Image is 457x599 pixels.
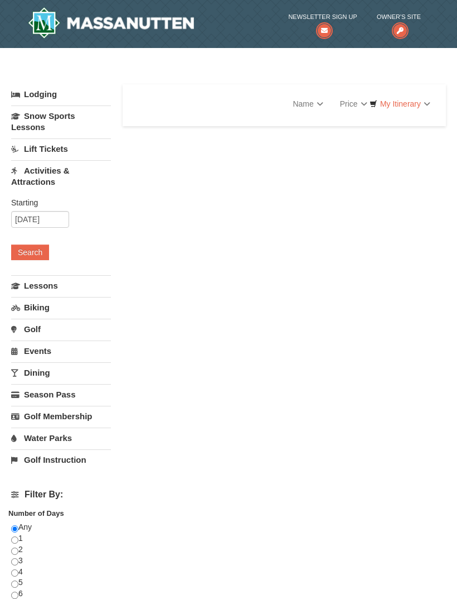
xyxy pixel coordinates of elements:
a: Lift Tickets [11,138,111,159]
a: Name [284,93,331,115]
img: Massanutten Resort Logo [28,7,194,39]
strong: Number of Days [8,509,64,517]
a: Price [332,93,376,115]
a: Season Pass [11,384,111,405]
a: Massanutten Resort [28,7,194,39]
a: Golf Instruction [11,449,111,470]
a: Lodging [11,84,111,104]
label: Starting [11,197,103,208]
a: Golf [11,319,111,339]
a: Water Parks [11,428,111,448]
span: Newsletter Sign Up [288,11,357,22]
a: Activities & Attractions [11,160,111,192]
a: Owner's Site [377,11,421,34]
a: Snow Sports Lessons [11,106,111,137]
a: Lessons [11,275,111,296]
button: Search [11,245,49,260]
a: Newsletter Sign Up [288,11,357,34]
a: Biking [11,297,111,318]
span: Owner's Site [377,11,421,22]
a: Events [11,341,111,361]
a: My Itinerary [362,95,437,112]
a: Golf Membership [11,406,111,427]
a: Dining [11,362,111,383]
h4: Filter By: [11,490,111,500]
